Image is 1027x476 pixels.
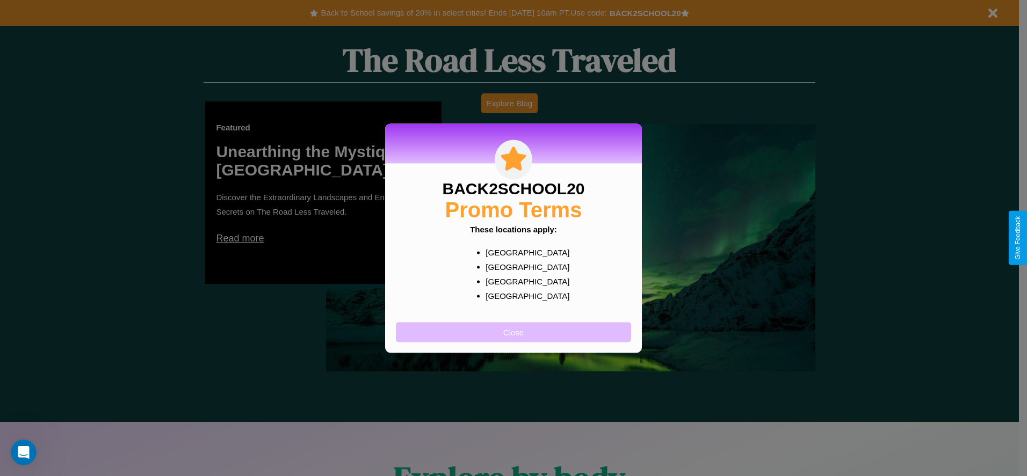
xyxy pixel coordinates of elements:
h3: BACK2SCHOOL20 [442,179,584,197]
iframe: Intercom live chat [11,440,37,465]
b: These locations apply: [470,224,557,233]
p: [GEOGRAPHIC_DATA] [486,259,562,274]
p: [GEOGRAPHIC_DATA] [486,245,562,259]
div: Give Feedback [1014,216,1022,260]
button: Close [396,322,631,342]
p: [GEOGRAPHIC_DATA] [486,274,562,288]
p: [GEOGRAPHIC_DATA] [486,288,562,303]
h2: Promo Terms [445,197,582,222]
